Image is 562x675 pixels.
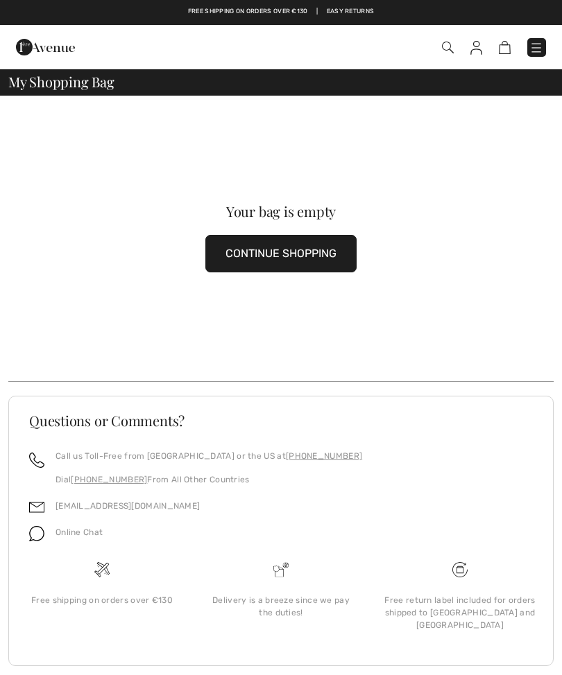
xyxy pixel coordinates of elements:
a: [EMAIL_ADDRESS][DOMAIN_NAME] [56,501,200,511]
div: Free shipping on orders over €130 [24,594,180,606]
a: [PHONE_NUMBER] [71,475,147,484]
img: Delivery is a breeze since we pay the duties! [273,562,289,577]
h3: Questions or Comments? [29,414,533,428]
div: Delivery is a breeze since we pay the duties! [203,594,359,619]
img: email [29,500,44,515]
img: chat [29,526,44,541]
span: | [316,7,318,17]
span: My Shopping Bag [8,75,114,89]
a: Easy Returns [327,7,375,17]
div: Free return label included for orders shipped to [GEOGRAPHIC_DATA] and [GEOGRAPHIC_DATA] [382,594,538,631]
img: My Info [470,41,482,55]
img: 1ère Avenue [16,33,75,61]
img: call [29,453,44,468]
img: Shopping Bag [499,41,511,54]
img: Free shipping on orders over &#8364;130 [94,562,110,577]
p: Call us Toll-Free from [GEOGRAPHIC_DATA] or the US at [56,450,362,462]
a: [PHONE_NUMBER] [286,451,362,461]
p: Dial From All Other Countries [56,473,362,486]
a: 1ère Avenue [16,40,75,53]
a: Free shipping on orders over €130 [188,7,308,17]
img: Search [442,42,454,53]
img: Free shipping on orders over &#8364;130 [452,562,468,577]
div: Your bag is empty [35,204,526,218]
span: Online Chat [56,527,103,537]
img: Menu [529,41,543,55]
button: CONTINUE SHOPPING [205,235,357,272]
